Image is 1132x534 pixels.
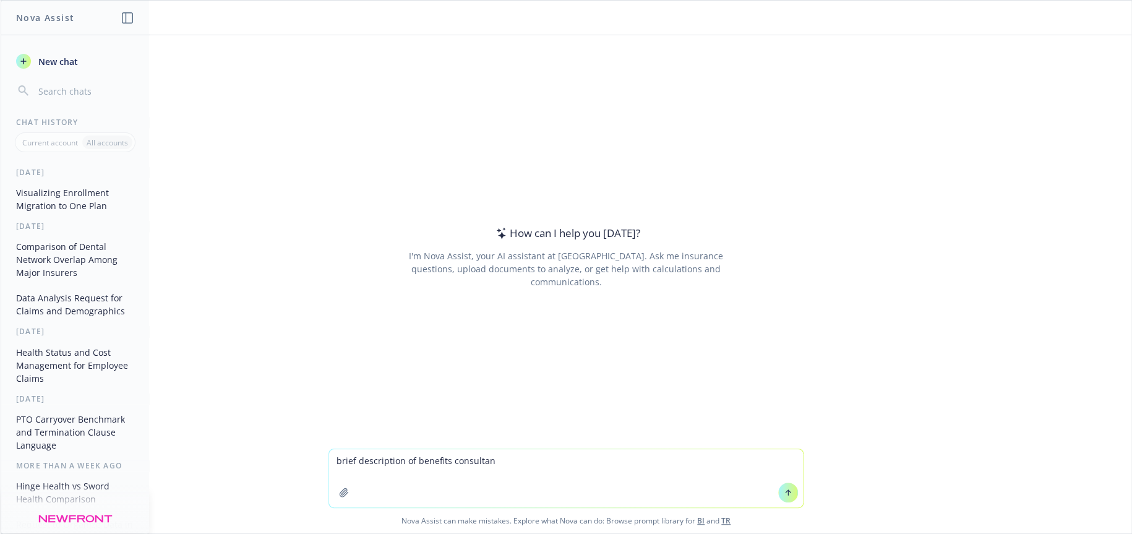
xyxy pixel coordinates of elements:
[11,183,139,216] button: Visualizing Enrollment Migration to One Plan
[1,326,149,337] div: [DATE]
[22,137,78,148] p: Current account
[1,460,149,471] div: More than a week ago
[492,225,640,241] div: How can I help you [DATE]?
[1,117,149,127] div: Chat History
[11,409,139,455] button: PTO Carryover Benchmark and Termination Clause Language
[36,55,78,68] span: New chat
[11,342,139,389] button: Health Status and Cost Management for Employee Claims
[36,82,134,100] input: Search chats
[1,394,149,404] div: [DATE]
[697,515,705,526] a: BI
[11,50,139,72] button: New chat
[11,288,139,321] button: Data Analysis Request for Claims and Demographics
[721,515,731,526] a: TR
[11,236,139,283] button: Comparison of Dental Network Overlap Among Major Insurers
[16,11,74,24] h1: Nova Assist
[392,249,740,288] div: I'm Nova Assist, your AI assistant at [GEOGRAPHIC_DATA]. Ask me insurance questions, upload docum...
[11,476,139,509] button: Hinge Health vs Sword Health Comparison
[1,221,149,231] div: [DATE]
[329,449,803,507] textarea: brief description of benefits consultan
[87,137,128,148] p: All accounts
[6,508,1126,533] span: Nova Assist can make mistakes. Explore what Nova can do: Browse prompt library for and
[1,167,149,178] div: [DATE]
